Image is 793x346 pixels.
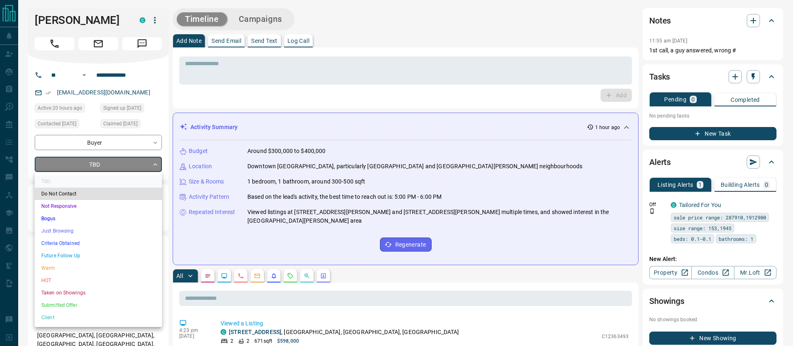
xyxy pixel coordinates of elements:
[35,200,162,212] li: Not Responsive
[35,274,162,287] li: HOT
[35,262,162,274] li: Warm
[35,237,162,249] li: Criteria Obtained
[35,299,162,311] li: Submitted Offer
[35,225,162,237] li: Just Browsing
[35,311,162,324] li: Client
[35,188,162,200] li: Do Not Contact
[35,249,162,262] li: Future Follow Up
[35,212,162,225] li: Bogus
[35,287,162,299] li: Taken on Showings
